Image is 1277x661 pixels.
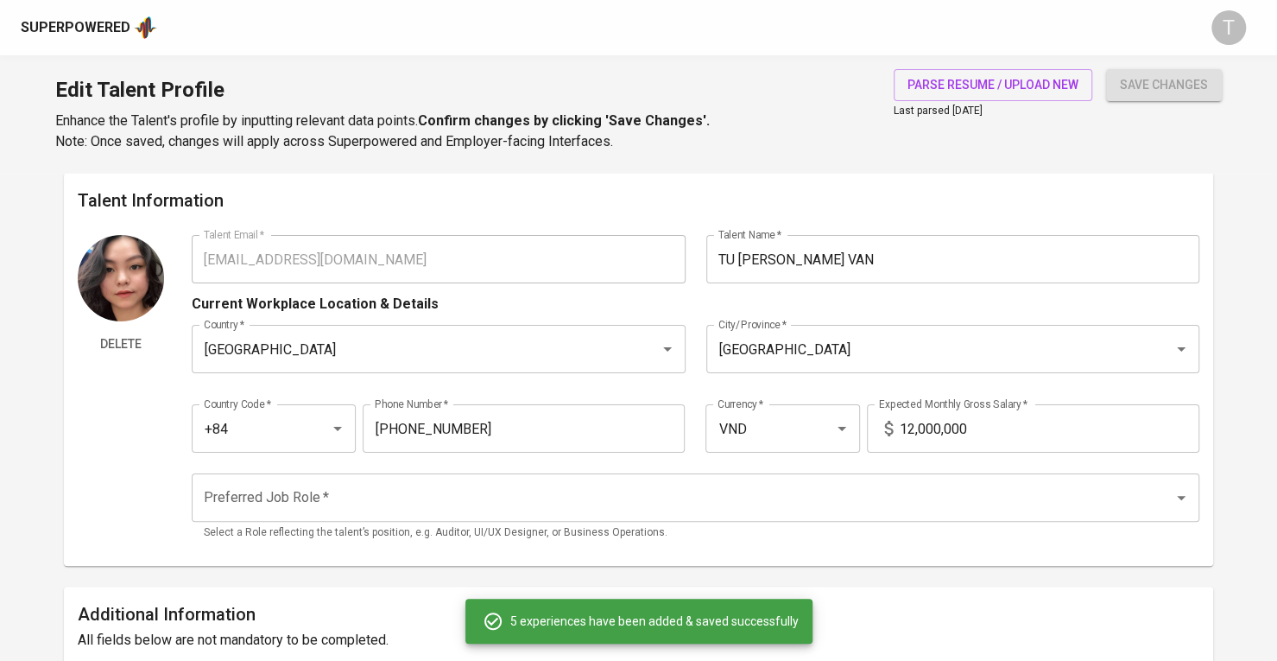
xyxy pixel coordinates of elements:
button: Open [326,416,350,441]
button: Delete [78,328,164,360]
b: Confirm changes by clicking 'Save Changes'. [418,112,710,129]
div: Superpowered [21,18,130,38]
h6: All fields below are not mandatory to be completed. [78,628,1199,652]
button: parse resume / upload new [894,69,1092,101]
span: parse resume / upload new [907,74,1078,96]
button: Open [1169,337,1193,361]
h1: Edit Talent Profile [55,69,710,111]
a: Superpoweredapp logo [21,15,157,41]
h6: Additional Information [78,601,1199,628]
h6: Talent Information [78,187,1199,214]
span: Last parsed [DATE] [894,105,983,117]
span: Delete [85,334,157,355]
button: save changes [1106,69,1222,101]
img: app logo [134,15,157,41]
p: Select a Role reflecting the talent’s position, e.g. Auditor, UI/UX Designer, or Business Operati... [204,524,1187,542]
button: Open [830,416,854,441]
div: T [1211,10,1246,45]
button: Open [1169,486,1193,510]
button: Open [655,337,680,361]
img: Talent Profile Picture [78,235,164,321]
p: Current Workplace Location & Details [192,294,439,315]
p: Enhance the Talent's profile by inputting relevant data points. Note: Once saved, changes will ap... [55,111,710,152]
div: 5 experiences have been added & saved successfully [483,604,799,639]
span: save changes [1120,74,1208,96]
